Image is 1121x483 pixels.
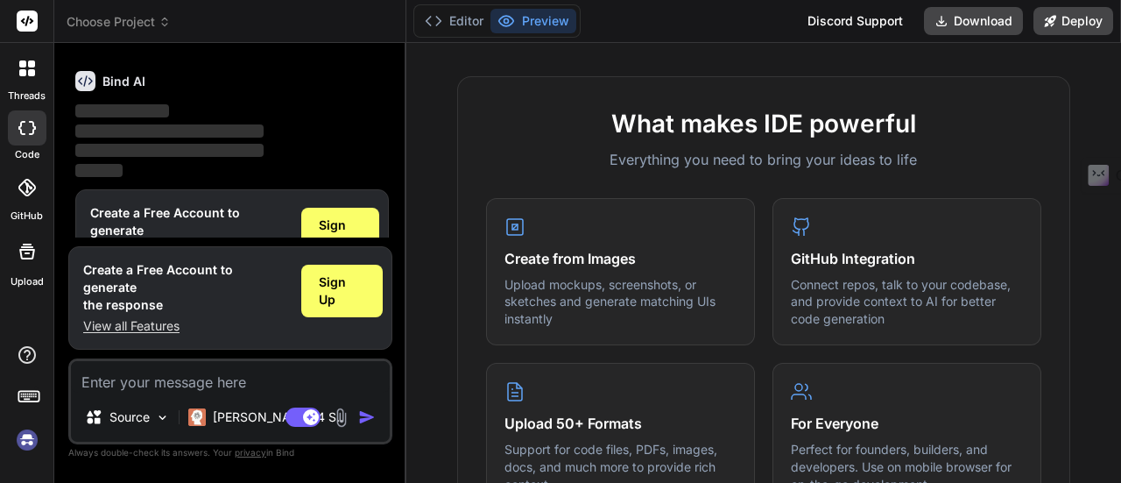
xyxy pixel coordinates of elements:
[11,274,44,289] label: Upload
[490,9,576,33] button: Preview
[924,7,1023,35] button: Download
[486,149,1041,170] p: Everything you need to bring your ideas to life
[418,9,490,33] button: Editor
[235,447,266,458] span: privacy
[83,317,287,335] p: View all Features
[213,408,343,426] p: [PERSON_NAME] 4 S..
[188,408,206,426] img: Claude 4 Sonnet
[1033,7,1113,35] button: Deploy
[8,89,46,103] label: threads
[83,261,287,314] h1: Create a Free Account to generate the response
[75,164,123,177] span: ‌
[791,276,1023,328] p: Connect repos, talk to your codebase, and provide context to AI for better code generation
[68,444,392,461] p: Always double-check its answers. Your in Bind
[319,217,362,252] span: Sign Up
[791,248,1023,269] h4: GitHub Integration
[504,248,737,269] h4: Create from Images
[797,7,913,35] div: Discord Support
[12,425,42,455] img: signin
[486,105,1041,142] h2: What makes IDE powerful
[75,104,169,117] span: ‌
[504,413,737,434] h4: Upload 50+ Formats
[75,124,264,138] span: ‌
[358,408,376,426] img: icon
[331,408,351,428] img: attachment
[319,273,365,309] span: Sign Up
[102,73,145,90] h6: Bind AI
[109,408,150,426] p: Source
[791,413,1023,434] h4: For Everyone
[90,204,287,257] h1: Create a Free Account to generate the response
[504,276,737,328] p: Upload mockups, screenshots, or sketches and generate matching UIs instantly
[11,209,43,224] label: GitHub
[155,410,170,425] img: Pick Models
[75,144,264,157] span: ‌
[15,147,39,162] label: code
[67,13,171,31] span: Choose Project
